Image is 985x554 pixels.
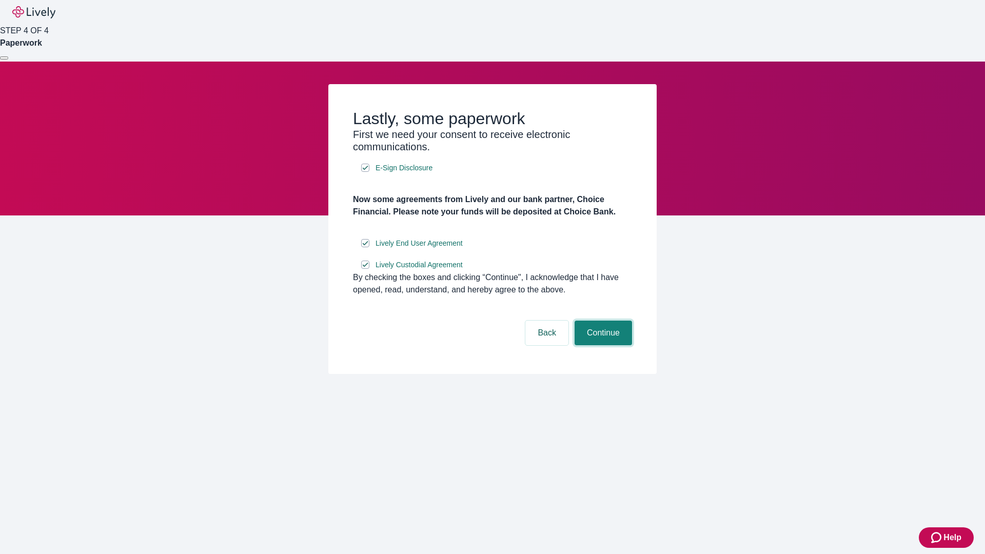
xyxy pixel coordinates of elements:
span: Lively End User Agreement [376,238,463,249]
span: Help [943,531,961,544]
h4: Now some agreements from Lively and our bank partner, Choice Financial. Please note your funds wi... [353,193,632,218]
a: e-sign disclosure document [373,259,465,271]
a: e-sign disclosure document [373,162,435,174]
span: E-Sign Disclosure [376,163,432,173]
button: Zendesk support iconHelp [919,527,974,548]
img: Lively [12,6,55,18]
a: e-sign disclosure document [373,237,465,250]
button: Continue [575,321,632,345]
svg: Zendesk support icon [931,531,943,544]
h3: First we need your consent to receive electronic communications. [353,128,632,153]
h2: Lastly, some paperwork [353,109,632,128]
button: Back [525,321,568,345]
span: Lively Custodial Agreement [376,260,463,270]
div: By checking the boxes and clicking “Continue", I acknowledge that I have opened, read, understand... [353,271,632,296]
